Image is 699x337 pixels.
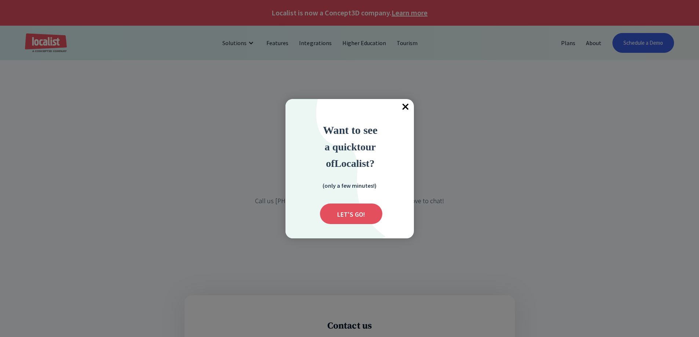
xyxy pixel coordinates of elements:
strong: ur of [326,141,376,169]
span: Job title [115,61,132,66]
strong: Localist? [335,158,375,169]
span: Phone number [115,31,146,36]
input: I agree to receive communications from Concept3D. [2,169,7,174]
strong: to [357,141,365,153]
div: Want to see a quick tour of Localist? [303,122,398,171]
span: Last name [115,1,138,6]
div: Submit [320,204,382,224]
div: Close popup [398,99,414,115]
strong: (only a few minutes!) [323,182,376,189]
strong: Want to see [323,124,378,136]
span: × [398,99,414,115]
p: I agree to receive communications from Concept3D. [9,168,128,174]
div: (only a few minutes!) [313,181,386,190]
span: a quick [325,141,357,153]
